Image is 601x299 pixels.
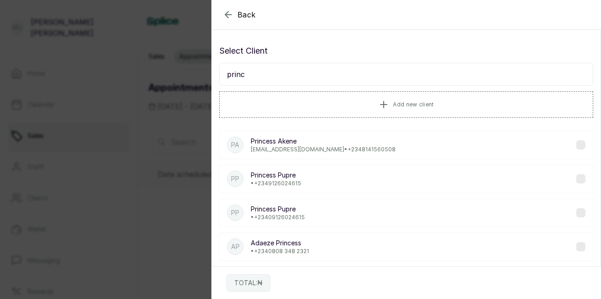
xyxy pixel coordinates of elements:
p: [EMAIL_ADDRESS][DOMAIN_NAME] • +234 8141560508 [251,146,396,153]
p: • +234 09126024615 [251,214,305,221]
span: Back [237,9,256,20]
p: • +234 9126024615 [251,180,301,187]
p: • +234 0808 348 2321 [251,248,309,255]
p: PA [231,140,239,149]
p: PP [231,208,239,217]
p: PP [231,174,239,183]
p: Princess Akene [251,137,396,146]
p: Princess Pupre [251,205,305,214]
span: Add new client [393,101,434,108]
p: Adaeze Princess [251,238,309,248]
input: Search for a client by name, phone number, or email. [219,63,593,86]
button: Add new client [219,91,593,118]
button: Back [223,9,256,20]
p: AP [231,242,240,251]
p: TOTAL: ₦ [234,278,263,288]
p: Select Client [219,44,593,57]
p: Princess Pupre [251,171,301,180]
